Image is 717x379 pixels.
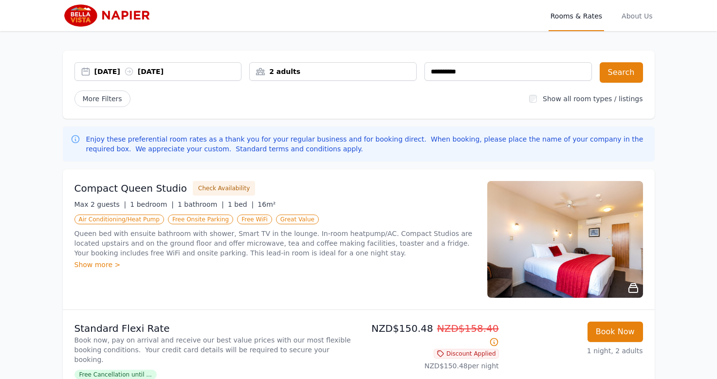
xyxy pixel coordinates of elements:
[437,323,499,334] span: NZD$158.40
[74,200,127,208] span: Max 2 guests |
[363,361,499,371] p: NZD$150.48 per night
[600,62,643,83] button: Search
[130,200,174,208] span: 1 bedroom |
[74,335,355,364] p: Book now, pay on arrival and receive our best value prices with our most flexible booking conditi...
[74,322,355,335] p: Standard Flexi Rate
[228,200,254,208] span: 1 bed |
[74,229,476,258] p: Queen bed with ensuite bathroom with shower, Smart TV in the lounge. In-room heatpump/AC. Compact...
[363,322,499,349] p: NZD$150.48
[257,200,276,208] span: 16m²
[434,349,499,359] span: Discount Applied
[193,181,255,196] button: Check Availability
[237,215,272,224] span: Free WiFi
[74,90,130,107] span: More Filters
[543,95,643,103] label: Show all room types / listings
[94,67,241,76] div: [DATE] [DATE]
[178,200,224,208] span: 1 bathroom |
[168,215,233,224] span: Free Onsite Parking
[86,134,647,154] p: Enjoy these preferential room rates as a thank you for your regular business and for booking dire...
[63,4,157,27] img: Bella Vista Napier
[74,215,164,224] span: Air Conditioning/Heat Pump
[507,346,643,356] p: 1 night, 2 adults
[276,215,319,224] span: Great Value
[74,181,187,195] h3: Compact Queen Studio
[74,260,476,270] div: Show more >
[250,67,416,76] div: 2 adults
[588,322,643,342] button: Book Now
